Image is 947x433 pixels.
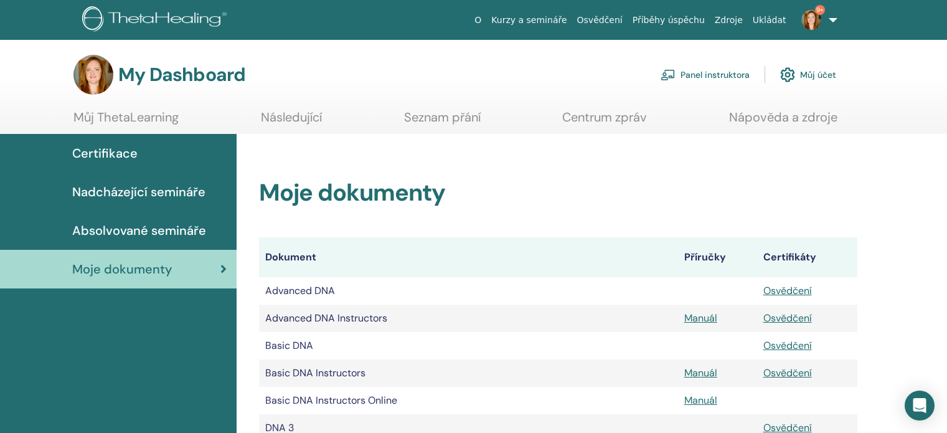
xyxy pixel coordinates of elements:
a: Osvědčení [763,312,812,325]
a: Osvědčení [763,284,812,297]
th: Příručky [678,237,757,277]
th: Certifikáty [757,237,857,277]
img: cog.svg [780,64,795,85]
a: Můj účet [780,61,836,88]
a: Kurzy a semináře [486,9,572,32]
a: Příběhy úspěchu [628,9,710,32]
a: Osvědčení [763,366,812,379]
img: default.jpg [73,55,113,95]
a: Osvědčení [763,339,812,352]
h3: My Dashboard [118,64,245,86]
a: Manuál [684,312,717,325]
a: Seznam přání [404,110,481,134]
img: default.jpg [801,10,821,30]
td: Advanced DNA Instructors [259,305,678,332]
img: logo.png [82,6,231,34]
td: Basic DNA Instructors [259,359,678,387]
span: Certifikace [72,144,138,163]
a: O [469,9,486,32]
a: Manuál [684,394,717,407]
th: Dokument [259,237,678,277]
span: Nadcházející semináře [72,183,205,201]
div: Open Intercom Messenger [905,391,935,421]
span: Absolvované semináře [72,221,206,240]
td: Basic DNA [259,332,678,359]
a: Manuál [684,366,717,379]
a: Panel instruktora [661,61,750,88]
span: 9+ [815,5,825,15]
a: Následující [261,110,322,134]
a: Osvědčení [572,9,628,32]
td: Advanced DNA [259,277,678,305]
td: Basic DNA Instructors Online [259,387,678,414]
a: Ukládat [748,9,791,32]
h2: Moje dokumenty [259,179,857,207]
img: chalkboard-teacher.svg [661,69,676,80]
a: Můj ThetaLearning [73,110,179,134]
span: Moje dokumenty [72,260,172,278]
a: Zdroje [710,9,748,32]
a: Nápověda a zdroje [729,110,837,134]
a: Centrum zpráv [562,110,647,134]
